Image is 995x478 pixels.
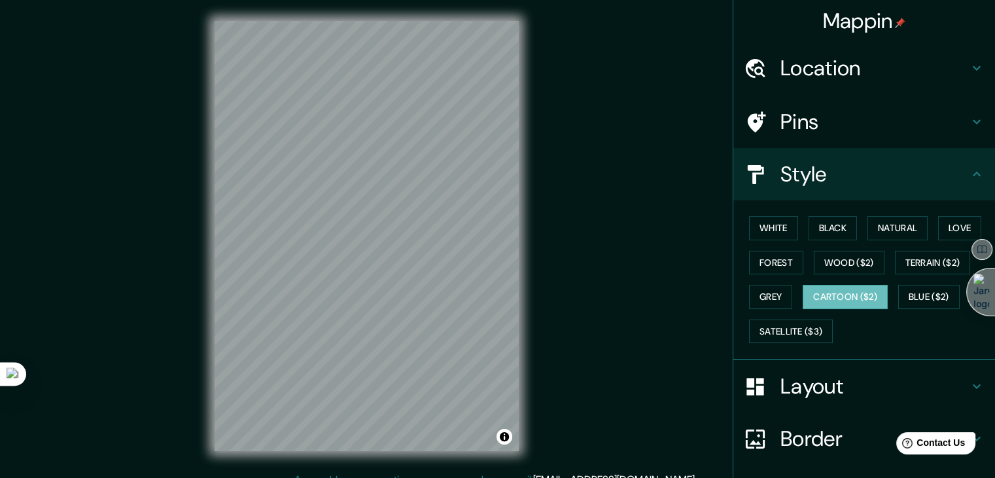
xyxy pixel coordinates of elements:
button: Forest [749,251,803,275]
button: Black [809,216,858,240]
h4: Style [780,161,969,187]
button: Toggle attribution [497,429,512,445]
button: Natural [867,216,928,240]
h4: Border [780,426,969,452]
iframe: Help widget launcher [879,427,981,464]
div: Pins [733,96,995,148]
button: Terrain ($2) [895,251,971,275]
button: White [749,216,798,240]
h4: Layout [780,373,969,399]
button: Satellite ($3) [749,320,833,344]
button: Love [938,216,981,240]
h4: Mappin [823,8,906,34]
h4: Location [780,55,969,81]
div: Layout [733,360,995,413]
div: Border [733,413,995,465]
button: Wood ($2) [814,251,884,275]
button: Blue ($2) [898,285,960,309]
h4: Pins [780,109,969,135]
button: Grey [749,285,792,309]
div: Style [733,148,995,200]
div: Location [733,42,995,94]
button: Cartoon ($2) [803,285,888,309]
img: pin-icon.png [895,18,905,28]
canvas: Map [215,21,519,451]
